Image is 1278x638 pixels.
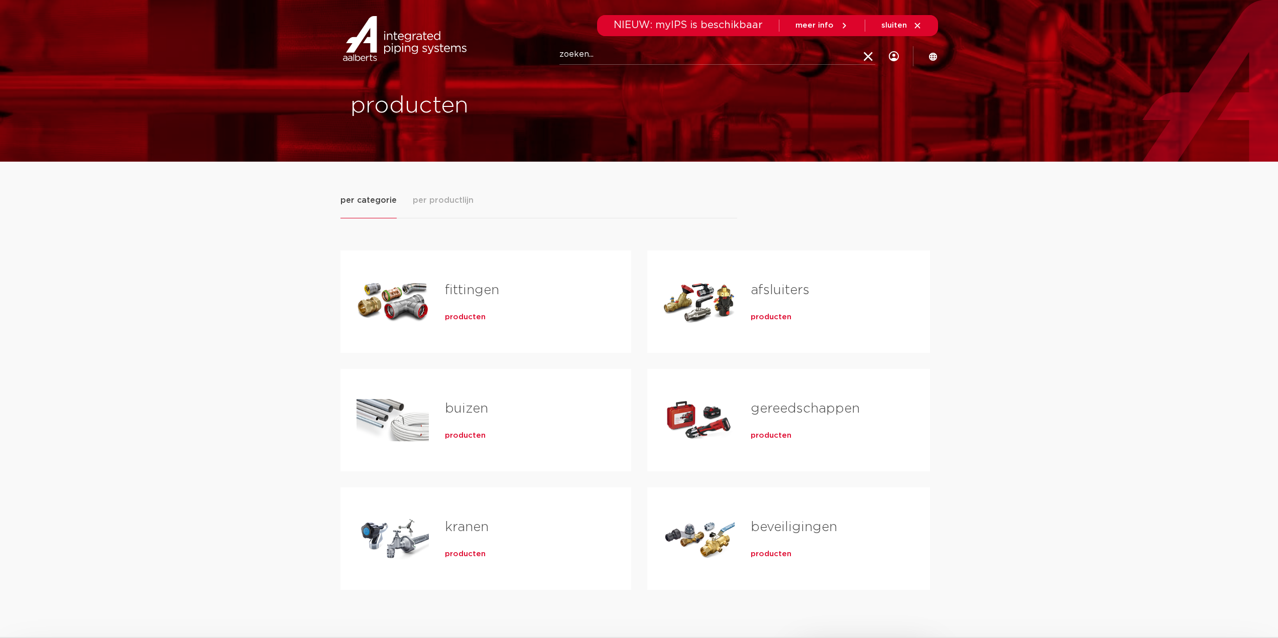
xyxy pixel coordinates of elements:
a: gereedschappen [751,402,860,415]
span: meer info [795,22,834,29]
a: buizen [445,402,488,415]
span: per productlijn [413,194,474,206]
a: fittingen [445,284,499,297]
a: producten [751,431,791,441]
span: sluiten [881,22,907,29]
a: beveiligingen [751,521,837,534]
span: NIEUW: myIPS is beschikbaar [614,20,763,30]
input: zoeken... [559,45,875,65]
a: afsluiters [751,284,809,297]
a: kranen [445,521,489,534]
a: producten [445,312,486,322]
a: producten [751,312,791,322]
a: producten [445,431,486,441]
div: Tabs. Open items met enter of spatie, sluit af met escape en navigeer met de pijltoetsen. [340,194,938,606]
a: meer info [795,21,849,30]
a: sluiten [881,21,922,30]
a: producten [445,549,486,559]
h1: producten [351,90,634,122]
span: per categorie [340,194,397,206]
a: producten [751,549,791,559]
